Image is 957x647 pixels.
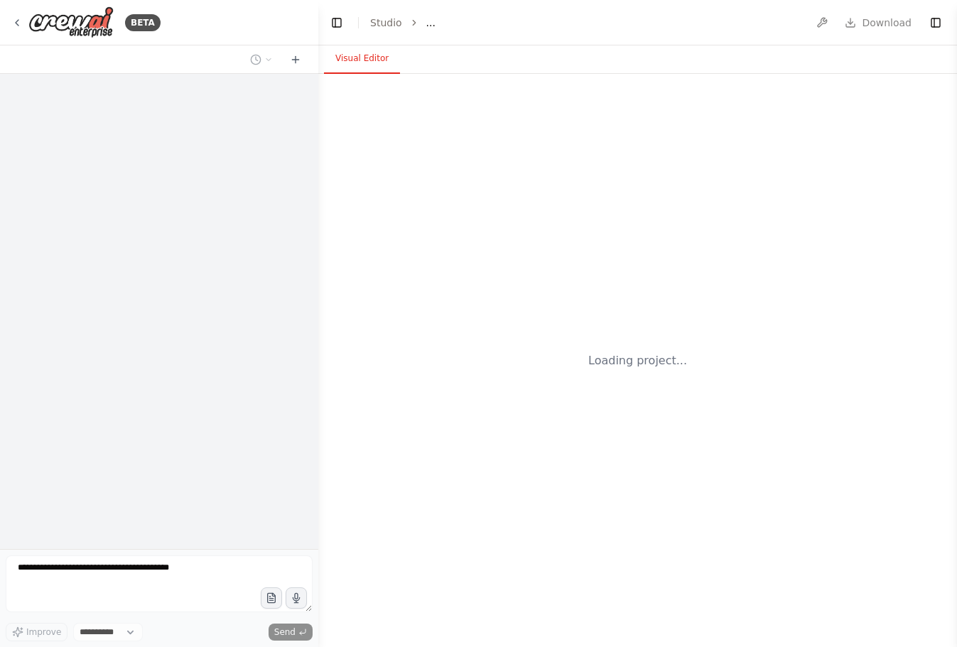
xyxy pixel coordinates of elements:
button: Visual Editor [324,44,400,74]
button: Improve [6,623,67,641]
span: Improve [26,626,61,638]
button: Start a new chat [284,51,307,68]
span: Send [274,626,296,638]
button: Switch to previous chat [244,51,279,68]
button: Click to speak your automation idea [286,587,307,609]
div: BETA [125,14,161,31]
button: Send [269,624,313,641]
button: Hide left sidebar [327,13,347,33]
div: Loading project... [588,352,687,369]
button: Show right sidebar [926,13,946,33]
button: Upload files [261,587,282,609]
nav: breadcrumb [370,16,436,30]
a: Studio [370,17,402,28]
span: ... [426,16,436,30]
img: Logo [28,6,114,38]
